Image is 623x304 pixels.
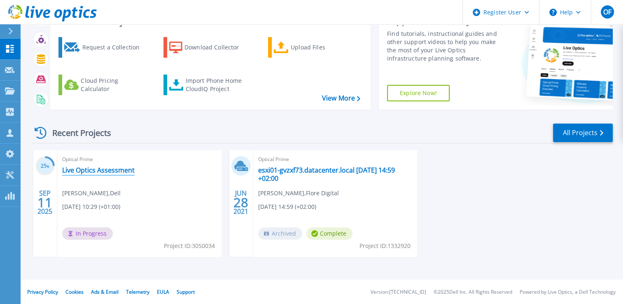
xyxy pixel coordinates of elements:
span: OF [603,9,611,15]
span: % [47,164,49,168]
span: Project ID: 1332920 [359,241,411,250]
div: JUN 2021 [233,187,249,217]
div: Upload Files [291,39,357,56]
span: [DATE] 10:29 (+01:00) [62,202,120,211]
a: Cookies [65,288,84,295]
a: Cloud Pricing Calculator [58,75,150,95]
span: Optical Prime [62,155,216,164]
a: Support [177,288,195,295]
li: Version: [TECHNICAL_ID] [371,290,426,295]
li: Powered by Live Optics, a Dell Technology [520,290,616,295]
span: In Progress [62,227,113,240]
div: SEP 2025 [37,187,53,217]
a: Privacy Policy [27,288,58,295]
div: Cloud Pricing Calculator [81,77,147,93]
li: © 2025 Dell Inc. All Rights Reserved [434,290,512,295]
a: All Projects [553,124,613,142]
span: [PERSON_NAME] , Flore Digital [258,189,339,198]
a: Explore Now! [387,85,450,101]
div: Download Collector [184,39,250,56]
span: Optical Prime [258,155,412,164]
a: Download Collector [163,37,255,58]
div: Find tutorials, instructional guides and other support videos to help you make the most of your L... [387,30,504,63]
h3: Start a New Project [58,17,360,26]
a: Upload Files [268,37,360,58]
a: Ads & Email [91,288,119,295]
span: Archived [258,227,302,240]
a: Live Optics Assessment [62,166,135,174]
div: Recent Projects [32,123,122,143]
span: [PERSON_NAME] , Dell [62,189,121,198]
div: Request a Collection [82,39,148,56]
a: Request a Collection [58,37,150,58]
span: Complete [306,227,352,240]
div: Import Phone Home CloudIQ Project [185,77,250,93]
span: 11 [37,199,52,206]
a: Telemetry [126,288,149,295]
span: Project ID: 3050034 [164,241,215,250]
span: 28 [233,199,248,206]
a: esxi01-gvzxf73.datacenter.local [DATE] 14:59 +02:00 [258,166,412,182]
span: [DATE] 14:59 (+02:00) [258,202,316,211]
a: View More [322,94,360,102]
a: EULA [157,288,169,295]
h3: 25 [35,161,55,171]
